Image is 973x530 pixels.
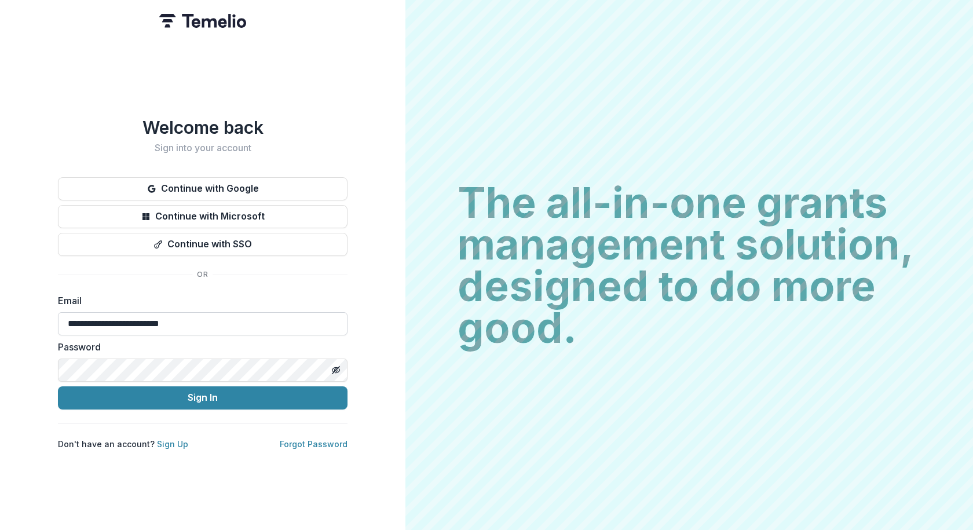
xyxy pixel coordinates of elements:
[58,340,341,354] label: Password
[58,438,188,450] p: Don't have an account?
[280,439,348,449] a: Forgot Password
[327,361,345,379] button: Toggle password visibility
[58,177,348,200] button: Continue with Google
[58,142,348,153] h2: Sign into your account
[58,294,341,308] label: Email
[58,117,348,138] h1: Welcome back
[58,233,348,256] button: Continue with SSO
[58,205,348,228] button: Continue with Microsoft
[157,439,188,449] a: Sign Up
[159,14,246,28] img: Temelio
[58,386,348,410] button: Sign In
